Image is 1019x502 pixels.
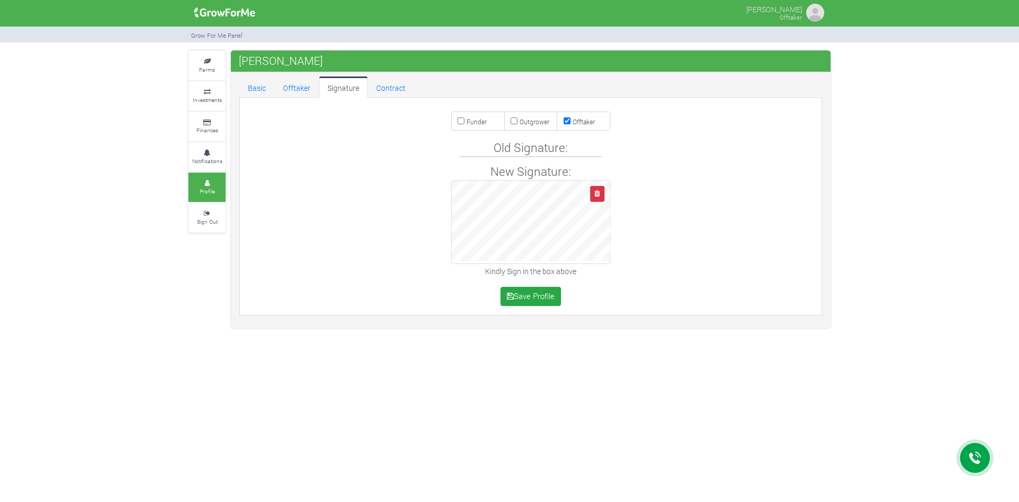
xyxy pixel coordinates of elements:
[247,164,815,178] h4: New Signature:
[236,50,325,71] span: [PERSON_NAME]
[192,157,222,165] small: Notifications
[191,31,243,39] small: Grow For Me Panel
[193,96,222,104] small: Investments
[274,76,319,98] a: Offtaker
[247,266,815,277] p: Kindly Sign in the box above
[511,117,517,124] input: Outgrower
[188,81,226,110] a: Investments
[805,2,826,23] img: growforme image
[520,117,549,126] small: Outgrower
[319,76,368,98] a: Signature
[746,2,802,15] p: [PERSON_NAME]
[461,140,601,155] h4: Old Signature:
[188,51,226,80] a: Farms
[191,2,259,23] img: growforme image
[457,117,464,124] input: Funder
[188,203,226,232] a: Sign Out
[200,188,215,195] small: Profile
[199,66,215,73] small: Farms
[564,117,571,124] input: Offtaker
[573,117,595,126] small: Offtaker
[467,117,487,126] small: Funder
[780,13,802,21] small: Offtaker
[239,76,274,98] a: Basic
[197,218,218,225] small: Sign Out
[188,112,226,141] a: Finances
[459,156,602,157] img: profile-signature
[188,173,226,202] a: Profile
[500,287,562,306] button: Save Profile
[196,126,218,134] small: Finances
[188,142,226,172] a: Notifications
[368,76,414,98] a: Contract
